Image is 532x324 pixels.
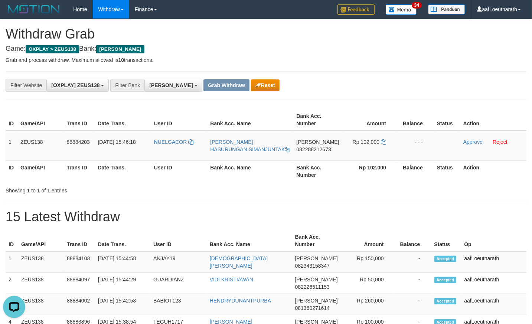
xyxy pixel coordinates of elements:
[210,277,253,282] a: VIDI KRISTIAWAN
[17,109,64,130] th: Game/API
[151,161,208,182] th: User ID
[395,230,431,251] th: Balance
[461,230,526,251] th: Op
[6,4,62,15] img: MOTION_logo.png
[26,45,79,53] span: OXPLAY > ZEUS138
[210,139,290,152] a: [PERSON_NAME] HASURUNGAN SIMANJUNTAK
[292,230,341,251] th: Bank Acc. Number
[341,273,395,294] td: Rp 50,000
[67,139,90,145] span: 88884203
[207,109,293,130] th: Bank Acc. Name
[17,161,64,182] th: Game/API
[95,161,151,182] th: Date Trans.
[150,273,207,294] td: GUARDIANZ
[17,130,64,161] td: ZEUS138
[434,109,460,130] th: Status
[251,79,280,91] button: Reset
[6,45,526,53] h4: Game: Bank:
[95,251,150,273] td: [DATE] 15:44:58
[203,79,249,91] button: Grab Withdraw
[295,277,338,282] span: [PERSON_NAME]
[150,294,207,315] td: BABIOT123
[397,109,434,130] th: Balance
[95,109,151,130] th: Date Trans.
[18,294,64,315] td: ZEUS138
[18,251,64,273] td: ZEUS138
[295,298,338,304] span: [PERSON_NAME]
[95,294,150,315] td: [DATE] 15:42:58
[6,130,17,161] td: 1
[18,230,64,251] th: Game/API
[6,209,526,224] h1: 15 Latest Withdraw
[296,146,331,152] span: Copy 082288212673 to clipboard
[431,230,461,251] th: Status
[296,139,339,145] span: [PERSON_NAME]
[395,273,431,294] td: -
[46,79,109,92] button: [OXPLAY] ZEUS138
[461,294,526,315] td: aafLoeutnarath
[6,161,17,182] th: ID
[64,161,95,182] th: Trans ID
[6,56,526,64] p: Grab and process withdraw. Maximum allowed is transactions.
[98,139,136,145] span: [DATE] 15:46:18
[386,4,417,15] img: Button%20Memo.svg
[434,277,457,283] span: Accepted
[463,139,483,145] a: Approve
[461,251,526,273] td: aafLoeutnarath
[96,45,144,53] span: [PERSON_NAME]
[207,161,293,182] th: Bank Acc. Name
[381,139,386,145] a: Copy 102000 to clipboard
[395,294,431,315] td: -
[118,57,124,63] strong: 10
[150,230,207,251] th: User ID
[293,109,342,130] th: Bank Acc. Number
[295,263,330,269] span: Copy 082343158347 to clipboard
[395,251,431,273] td: -
[6,273,18,294] td: 2
[6,109,17,130] th: ID
[341,294,395,315] td: Rp 260,000
[144,79,202,92] button: [PERSON_NAME]
[342,161,397,182] th: Rp 102.000
[210,255,268,269] a: [DEMOGRAPHIC_DATA][PERSON_NAME]
[397,130,434,161] td: - - -
[95,273,150,294] td: [DATE] 15:44:29
[493,139,507,145] a: Reject
[64,109,95,130] th: Trans ID
[64,294,95,315] td: 88884002
[341,230,395,251] th: Amount
[95,230,150,251] th: Date Trans.
[64,273,95,294] td: 88884097
[149,82,193,88] span: [PERSON_NAME]
[434,256,457,262] span: Accepted
[6,79,46,92] div: Filter Website
[434,161,460,182] th: Status
[150,251,207,273] td: ANJAY19
[6,230,18,251] th: ID
[64,230,95,251] th: Trans ID
[64,251,95,273] td: 88884103
[342,109,397,130] th: Amount
[51,82,99,88] span: [OXPLAY] ZEUS138
[460,161,526,182] th: Action
[460,109,526,130] th: Action
[6,251,18,273] td: 1
[353,139,379,145] span: Rp 102.000
[154,139,187,145] span: NUELGACOR
[3,3,25,25] button: Open LiveChat chat widget
[434,298,457,304] span: Accepted
[337,4,375,15] img: Feedback.jpg
[293,161,342,182] th: Bank Acc. Number
[461,273,526,294] td: aafLoeutnarath
[295,284,330,290] span: Copy 082226511153 to clipboard
[154,139,194,145] a: NUELGACOR
[295,255,338,261] span: [PERSON_NAME]
[412,2,422,9] span: 34
[207,230,292,251] th: Bank Acc. Name
[295,305,330,311] span: Copy 081360271614 to clipboard
[6,27,526,42] h1: Withdraw Grab
[210,298,271,304] a: HENDRYDUNANTPURBA
[6,184,216,194] div: Showing 1 to 1 of 1 entries
[428,4,465,14] img: panduan.png
[151,109,208,130] th: User ID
